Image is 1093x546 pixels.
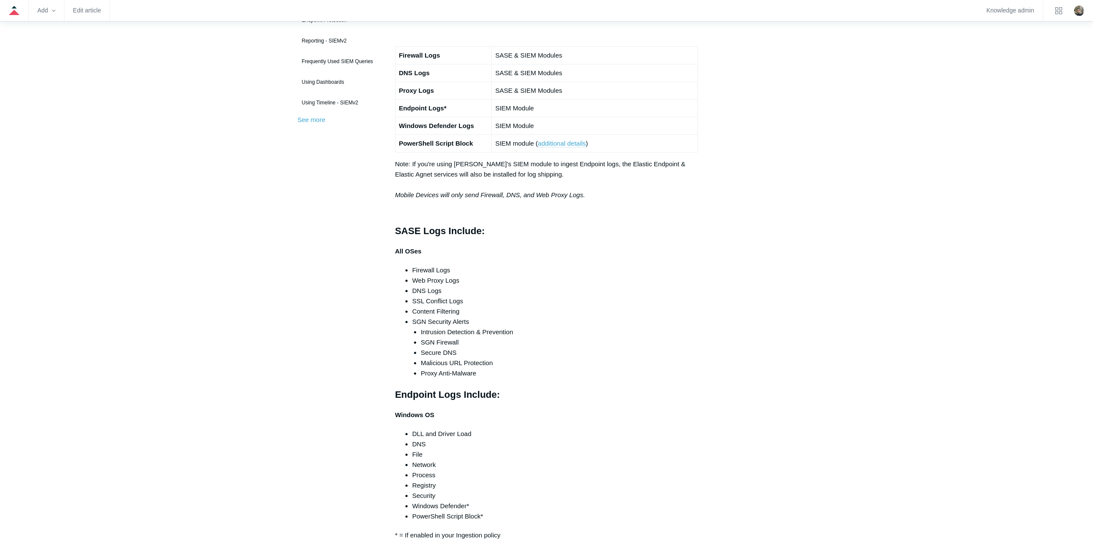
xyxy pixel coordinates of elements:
li: Network [412,460,698,470]
li: PowerShell Script Block* [412,511,698,522]
li: DNS [412,439,698,449]
li: SSL Conflict Logs [412,296,698,306]
li: Secure DNS [421,348,698,358]
strong: Endpoint Logs* [399,104,447,112]
li: Intrusion Detection & Prevention [421,327,698,337]
a: Reporting - SIEMv2 [298,33,382,49]
strong: Windows OS [395,411,435,418]
li: SGN Firewall [421,337,698,348]
strong: Firewall Logs [399,52,440,59]
strong: Proxy Logs [399,87,434,94]
p: Note: If you're using [PERSON_NAME]'s SIEM module to ingest Endpoint logs, the Elastic Endpoint &... [395,159,698,200]
strong: PowerShell Script Block [399,140,473,147]
zd-hc-trigger: Add [37,8,55,13]
td: SASE & SIEM Modules [492,64,698,82]
a: See more [298,116,326,123]
strong: Endpoint Logs Include: [395,389,500,400]
td: SASE & SIEM Modules [492,46,698,64]
li: Web Proxy Logs [412,275,698,286]
strong: Windows Defender Logs [399,122,474,129]
a: Using Dashboards [298,74,382,90]
li: Windows Defender* [412,501,698,511]
zd-hc-trigger: Click your profile icon to open the profile menu [1074,6,1084,16]
a: Frequently Used SIEM Queries [298,53,382,70]
td: SIEM module ( ) [492,134,698,152]
img: user avatar [1074,6,1084,16]
li: Malicious URL Protection [421,358,698,368]
td: SIEM Module [492,99,698,117]
a: additional details [538,140,586,147]
li: Content Filtering [412,306,698,317]
em: Mobile Devices will only send Firewall, DNS, and Web Proxy Logs. [395,191,585,198]
li: Proxy Anti-Malware [421,368,698,378]
strong: DNS Logs [399,69,430,76]
a: Using Timeline - SIEMv2 [298,95,382,111]
li: SGN Security Alerts [412,317,698,378]
a: Edit article [73,8,101,13]
li: Firewall Logs [412,265,698,275]
td: SIEM Module [492,117,698,134]
strong: SASE Logs Include: [395,226,485,236]
strong: All OSes [395,247,422,255]
li: Process [412,470,698,480]
td: SASE & SIEM Modules [492,82,698,99]
li: File [412,449,698,460]
li: Registry [412,480,698,491]
li: Security [412,491,698,501]
li: DNS Logs [412,286,698,296]
li: DLL and Driver Load [412,429,698,439]
a: Knowledge admin [986,8,1034,13]
p: * = If enabled in your Ingestion policy [395,530,698,540]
